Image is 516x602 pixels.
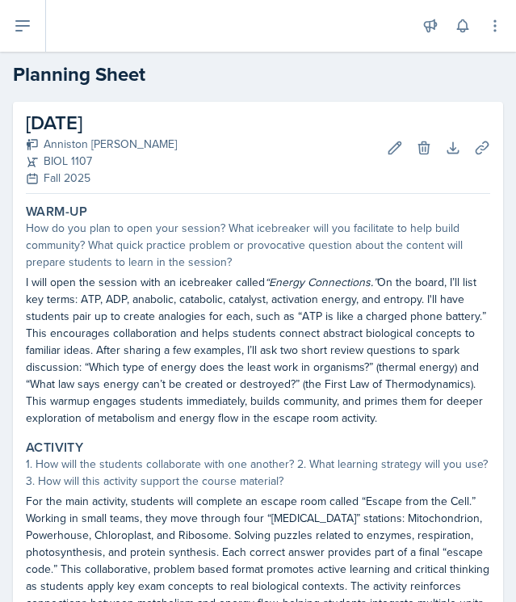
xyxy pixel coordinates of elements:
[13,60,503,89] h2: Planning Sheet
[26,153,177,170] div: BIOL 1107
[265,274,377,290] em: “Energy Connections.”
[26,204,88,220] label: Warm-Up
[26,220,490,271] div: How do you plan to open your session? What icebreaker will you facilitate to help build community...
[26,456,490,490] div: 1. How will the students collaborate with one another? 2. What learning strategy will you use? 3....
[26,440,83,456] label: Activity
[26,136,177,153] div: Anniston [PERSON_NAME]
[26,274,490,427] p: I will open the session with an icebreaker called On the board, I’ll list key terms: ATP, ADP, an...
[26,170,177,187] div: Fall 2025
[26,108,177,137] h2: [DATE]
